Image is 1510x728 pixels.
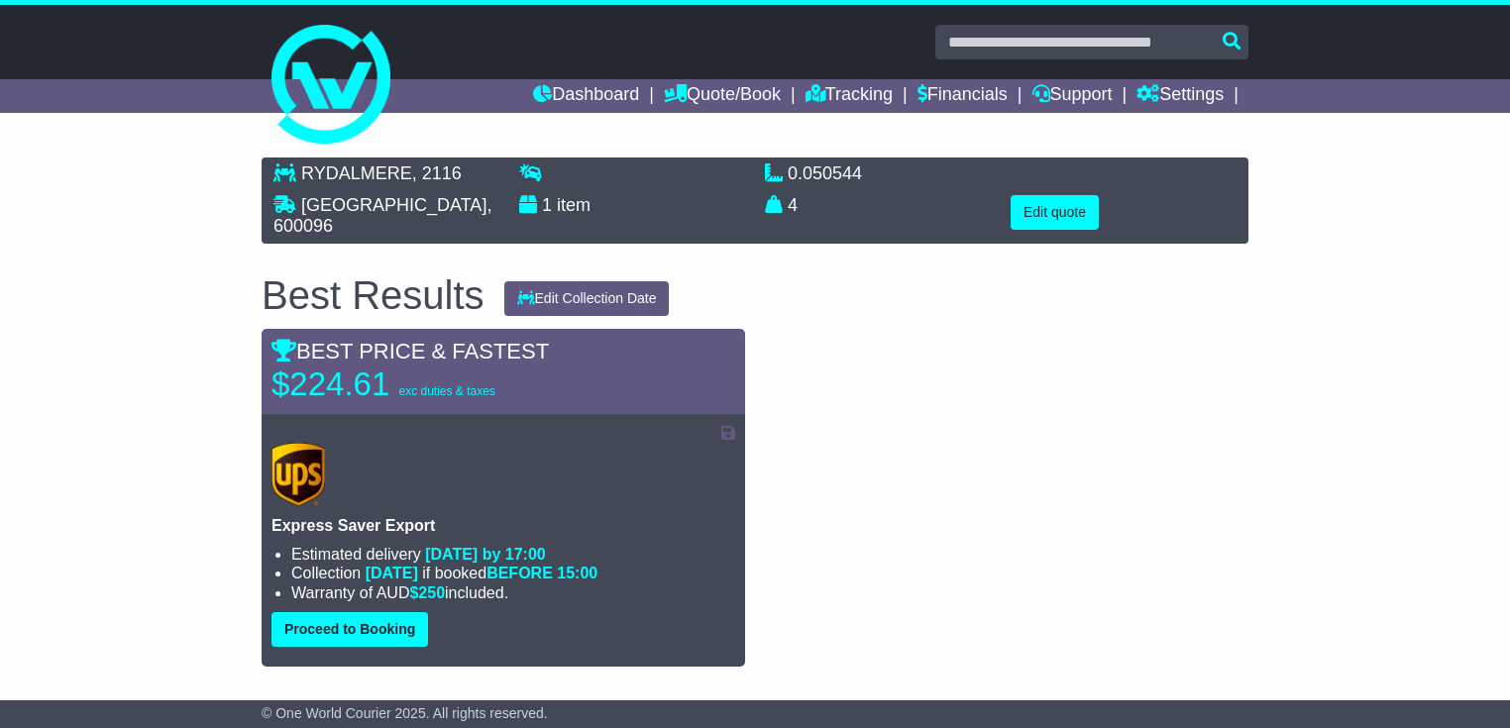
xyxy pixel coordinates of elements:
a: Settings [1136,79,1224,113]
a: Tracking [806,79,893,113]
span: $ [409,584,445,601]
p: Express Saver Export [271,516,735,535]
span: [DATE] [366,565,418,581]
a: Financials [917,79,1008,113]
span: exc duties & taxes [398,384,494,398]
button: Proceed to Booking [271,612,428,647]
span: if booked [366,565,597,581]
span: RYDALMERE [301,163,412,183]
a: Quote/Book [664,79,781,113]
span: 0.050544 [788,163,862,183]
li: Collection [291,564,735,582]
span: [DATE] by 17:00 [425,546,546,563]
a: Support [1032,79,1113,113]
span: © One World Courier 2025. All rights reserved. [262,705,548,721]
span: , 2116 [412,163,462,183]
span: BEFORE [486,565,553,581]
div: Best Results [252,273,494,317]
span: 4 [788,195,798,215]
a: Dashboard [533,79,639,113]
button: Edit quote [1011,195,1099,230]
span: 250 [418,584,445,601]
span: BEST PRICE & FASTEST [271,339,549,364]
span: 1 [542,195,552,215]
img: UPS (new): Express Saver Export [271,443,325,506]
span: 15:00 [557,565,597,581]
span: item [557,195,591,215]
li: Warranty of AUD included. [291,583,735,602]
span: , 600096 [273,195,491,237]
li: Estimated delivery [291,545,735,564]
p: $224.61 [271,364,519,404]
span: [GEOGRAPHIC_DATA] [301,195,486,215]
button: Edit Collection Date [504,281,670,316]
